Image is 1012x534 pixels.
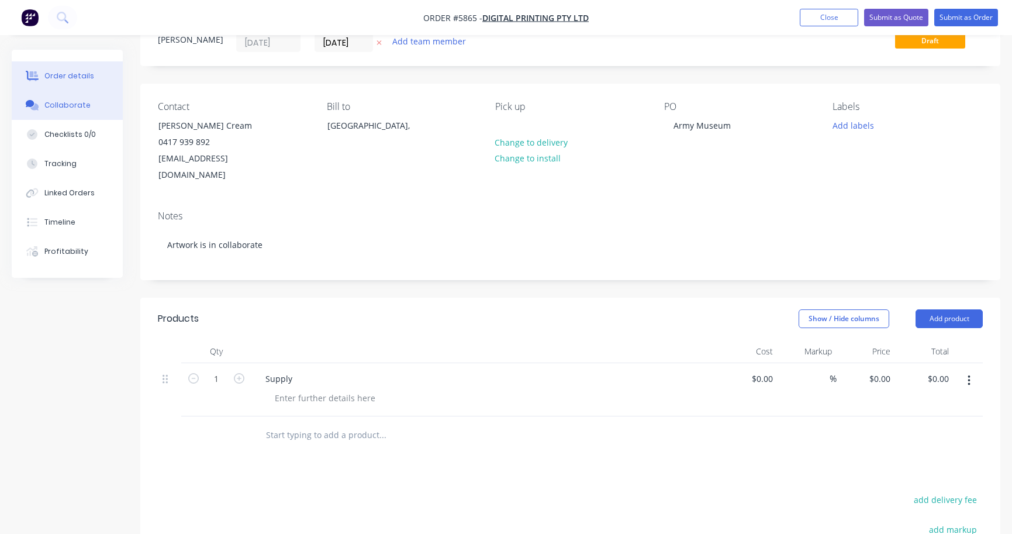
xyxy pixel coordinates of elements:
[664,101,814,112] div: PO
[664,117,740,134] div: Army Museum
[158,134,255,150] div: 0417 939 892
[489,150,567,166] button: Change to install
[158,33,222,46] div: [PERSON_NAME]
[12,237,123,266] button: Profitability
[21,9,39,26] img: Factory
[158,211,983,222] div: Notes
[826,117,880,133] button: Add labels
[158,227,983,263] div: Artwork is in collaborate
[12,91,123,120] button: Collaborate
[327,118,424,134] div: [GEOGRAPHIC_DATA],
[830,372,837,385] span: %
[12,178,123,208] button: Linked Orders
[181,340,251,363] div: Qty
[44,188,95,198] div: Linked Orders
[265,423,499,447] input: Start typing to add a product...
[12,120,123,149] button: Checklists 0/0
[393,33,472,49] button: Add team member
[423,12,482,23] span: Order #5865 -
[158,118,255,134] div: [PERSON_NAME] Cream
[44,246,88,257] div: Profitability
[44,100,91,111] div: Collaborate
[12,61,123,91] button: Order details
[44,71,94,81] div: Order details
[482,12,589,23] a: Digital Printing Pty Ltd
[833,101,983,112] div: Labels
[719,340,778,363] div: Cost
[778,340,836,363] div: Markup
[934,9,998,26] button: Submit as Order
[895,33,965,48] span: Draft
[837,340,895,363] div: Price
[158,312,199,326] div: Products
[864,9,928,26] button: Submit as Quote
[317,117,434,154] div: [GEOGRAPHIC_DATA],
[12,208,123,237] button: Timeline
[495,101,645,112] div: Pick up
[489,134,574,150] button: Change to delivery
[916,309,983,328] button: Add product
[158,150,255,183] div: [EMAIL_ADDRESS][DOMAIN_NAME]
[327,101,477,112] div: Bill to
[800,9,858,26] button: Close
[44,217,75,228] div: Timeline
[256,370,302,387] div: Supply
[158,101,308,112] div: Contact
[386,33,472,49] button: Add team member
[12,149,123,178] button: Tracking
[44,129,96,140] div: Checklists 0/0
[895,340,954,363] div: Total
[148,117,265,184] div: [PERSON_NAME] Cream0417 939 892[EMAIL_ADDRESS][DOMAIN_NAME]
[799,309,889,328] button: Show / Hide columns
[907,492,983,508] button: add delivery fee
[44,159,77,169] div: Tracking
